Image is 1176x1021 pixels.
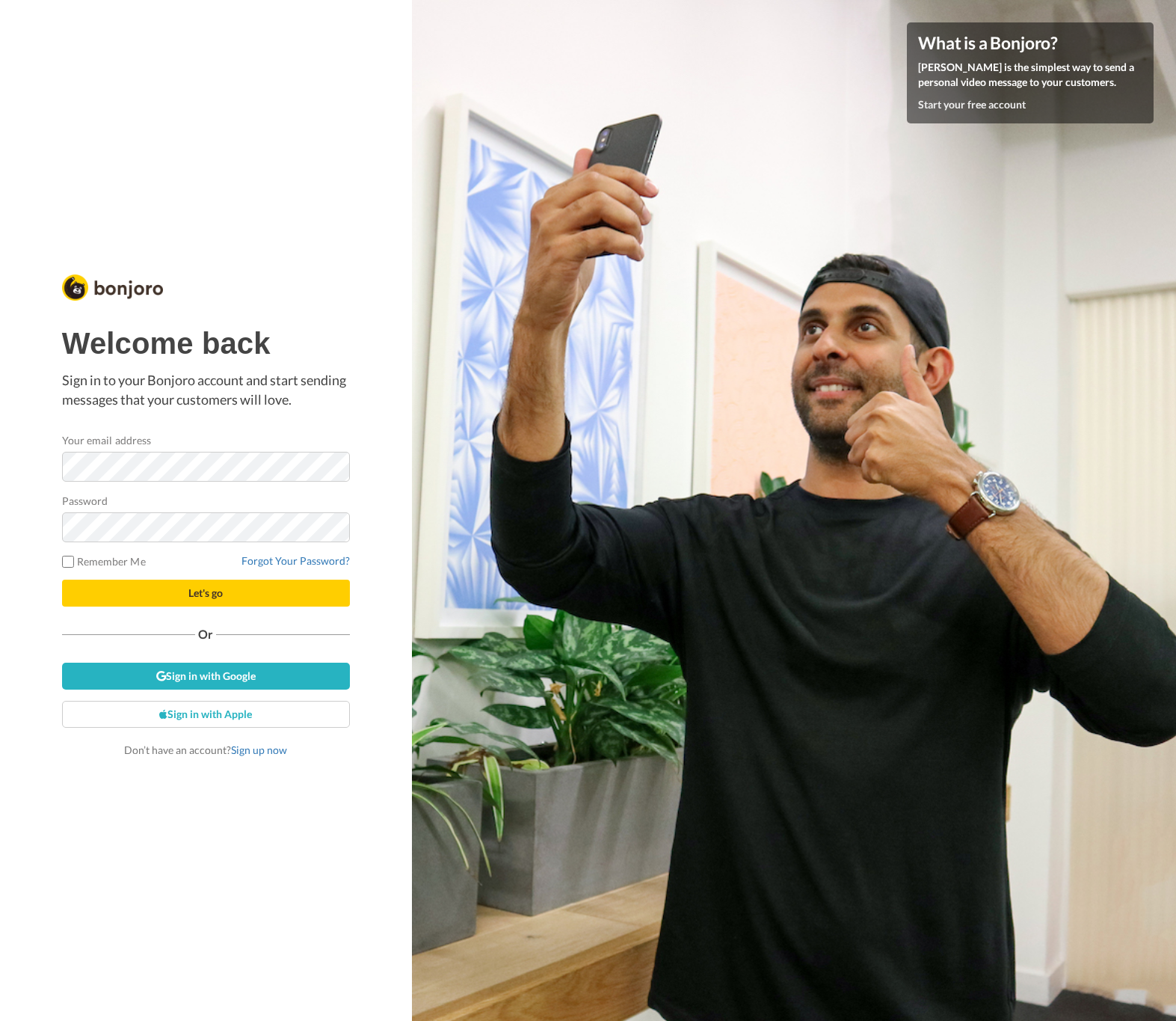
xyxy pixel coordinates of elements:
a: Sign in with Apple [62,701,350,728]
p: Sign in to your Bonjoro account and start sending messages that your customers will love. [62,371,350,409]
input: Remember Me [62,556,74,568]
span: Or [195,629,216,640]
a: Sign up now [231,743,287,756]
button: Let's go [62,580,350,607]
p: [PERSON_NAME] is the simplest way to send a personal video message to your customers. [918,60,1142,90]
span: Let's go [188,586,223,599]
label: Password [62,493,108,509]
a: Forgot Your Password? [241,554,350,567]
label: Your email address [62,432,151,448]
label: Remember Me [62,554,146,569]
h4: What is a Bonjoro? [918,34,1142,52]
a: Sign in with Google [62,663,350,690]
span: Don’t have an account? [124,743,287,756]
a: Start your free account [918,98,1026,111]
h1: Welcome back [62,327,350,360]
